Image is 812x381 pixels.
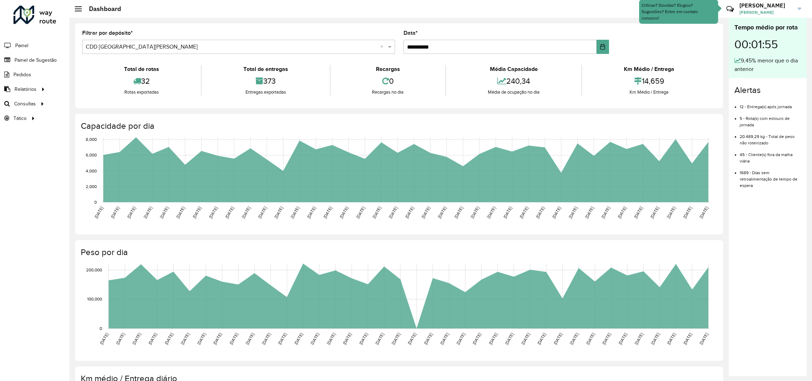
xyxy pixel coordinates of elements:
text: [DATE] [196,332,207,346]
text: [DATE] [617,206,627,219]
div: Recargas no dia [332,89,444,96]
text: [DATE] [504,332,514,346]
text: [DATE] [470,206,480,219]
text: [DATE] [569,332,579,346]
text: [DATE] [277,332,287,346]
text: [DATE] [600,206,611,219]
text: 100,000 [87,297,102,302]
span: Relatórios [15,85,36,93]
div: 14,659 [584,73,714,89]
text: [DATE] [257,206,267,219]
div: Entregas exportadas [203,89,328,96]
text: [DATE] [229,332,239,346]
text: [DATE] [404,206,415,219]
text: [DATE] [326,332,336,346]
text: [DATE] [488,332,498,346]
li: 20.489,29 kg - Total de peso não roteirizado [740,128,801,146]
text: [DATE] [261,332,271,346]
span: Painel de Sugestão [15,56,57,64]
text: [DATE] [208,206,218,219]
text: 4,000 [86,169,97,173]
button: Choose Date [597,40,609,54]
span: Tático [13,115,27,122]
li: 12 - Entrega(s) após jornada [740,98,801,110]
text: [DATE] [241,206,251,219]
li: 5 - Rota(s) com estouro de jornada [740,110,801,128]
text: [DATE] [666,332,676,346]
div: Recargas [332,65,444,73]
text: [DATE] [99,332,109,346]
text: [DATE] [502,206,513,219]
text: [DATE] [585,332,596,346]
text: 8,000 [86,137,97,142]
div: Total de entregas [203,65,328,73]
text: [DATE] [342,332,352,346]
div: Tempo médio por rota [734,23,801,32]
div: 373 [203,73,328,89]
text: [DATE] [358,332,368,346]
text: [DATE] [110,206,120,219]
text: [DATE] [274,206,284,219]
h4: Capacidade por dia [81,121,716,131]
text: [DATE] [339,206,349,219]
div: Média de ocupação no dia [448,89,580,96]
text: [DATE] [391,332,401,346]
span: Consultas [14,100,36,107]
text: [DATE] [143,206,153,219]
text: [DATE] [553,332,563,346]
text: [DATE] [245,332,255,346]
text: [DATE] [322,206,333,219]
span: Clear all [380,43,386,51]
h4: Alertas [734,85,801,95]
label: Filtrar por depósito [82,29,133,37]
text: [DATE] [437,206,447,219]
text: [DATE] [682,332,693,346]
text: [DATE] [682,206,693,219]
div: Km Médio / Entrega [584,65,714,73]
text: [DATE] [372,206,382,219]
text: [DATE] [290,206,300,219]
text: [DATE] [355,206,366,219]
text: 0 [100,326,102,331]
text: [DATE] [633,206,643,219]
div: Total de rotas [84,65,199,73]
div: 32 [84,73,199,89]
text: [DATE] [423,332,433,346]
span: Painel [15,42,28,49]
label: Data [404,29,418,37]
h2: Dashboard [82,5,121,13]
span: Pedidos [13,71,31,78]
text: [DATE] [650,332,660,346]
text: [DATE] [699,332,709,346]
div: 9,45% menor que o dia anterior [734,56,801,73]
text: 0 [94,200,97,204]
text: [DATE] [388,206,398,219]
a: Contato Rápido [722,1,738,17]
text: [DATE] [584,206,594,219]
text: [DATE] [159,206,169,219]
div: Rotas exportadas [84,89,199,96]
text: [DATE] [568,206,578,219]
li: 1689 - Dias sem retroalimentação de tempo de espera [740,164,801,189]
div: Média Capacidade [448,65,580,73]
div: 240,34 [448,73,580,89]
text: [DATE] [310,332,320,346]
text: [DATE] [519,206,529,219]
div: 00:01:55 [734,32,801,56]
div: 0 [332,73,444,89]
h4: Peso por dia [81,247,716,258]
text: [DATE] [486,206,496,219]
text: [DATE] [472,332,482,346]
text: [DATE] [212,332,222,346]
text: [DATE] [634,332,644,346]
text: [DATE] [131,332,142,346]
text: 200,000 [86,267,102,272]
text: 6,000 [86,153,97,158]
text: [DATE] [94,206,104,219]
text: [DATE] [618,332,628,346]
text: [DATE] [520,332,531,346]
h3: [PERSON_NAME] [739,2,793,9]
text: [DATE] [407,332,417,346]
text: [DATE] [666,206,676,219]
text: [DATE] [536,332,547,346]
